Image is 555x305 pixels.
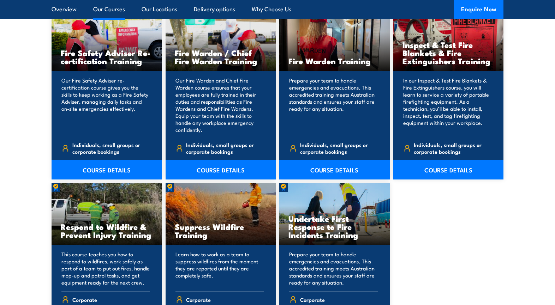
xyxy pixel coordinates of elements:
a: COURSE DETAILS [279,160,390,179]
span: Corporate [72,294,97,305]
p: This course teaches you how to respond to wildfires, work safely as part of a team to put out fir... [61,251,150,286]
span: Corporate [186,294,211,305]
h3: Fire Safety Adviser Re-certification Training [61,49,153,65]
p: Our Fire Warden and Chief Fire Warden course ensures that your employees are fully trained in the... [175,77,264,133]
span: Individuals, small groups or corporate bookings [186,141,264,155]
p: Prepare your team to handle emergencies and evacuations. This accredited training meets Australia... [289,251,378,286]
h3: Suppress Wildfire Training [175,222,267,239]
p: Our Fire Safety Adviser re-certification course gives you the skills to keep working as a Fire Sa... [61,77,150,133]
a: COURSE DETAILS [52,160,162,179]
p: Prepare your team to handle emergencies and evacuations. This accredited training meets Australia... [289,77,378,133]
span: Corporate [300,294,325,305]
span: Individuals, small groups or corporate bookings [300,141,378,155]
h3: Fire Warden / Chief Fire Warden Training [175,49,267,65]
span: Individuals, small groups or corporate bookings [72,141,150,155]
h3: Undertake First Response to Fire Incidents Training [288,214,381,239]
h3: Fire Warden Training [288,57,381,65]
h3: Inspect & Test Fire Blankets & Fire Extinguishers Training [402,41,495,65]
a: COURSE DETAILS [393,160,504,179]
span: Individuals, small groups or corporate bookings [414,141,491,155]
p: Learn how to work as a team to suppress wildfires from the moment they are reported until they ar... [175,251,264,286]
p: In our Inspect & Test Fire Blankets & Fire Extinguishers course, you will learn to service a vari... [403,77,492,133]
h3: Respond to Wildfire & Prevent Injury Training [61,222,153,239]
a: COURSE DETAILS [166,160,276,179]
